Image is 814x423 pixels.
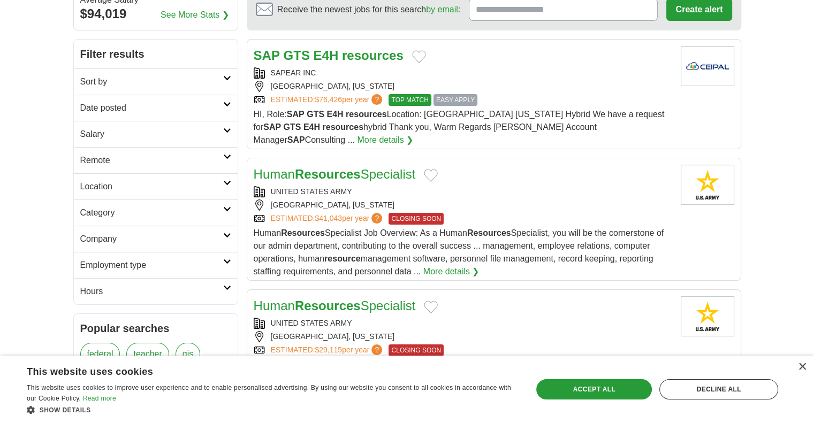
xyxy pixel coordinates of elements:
strong: E4H [303,122,320,132]
span: TOP MATCH [389,94,431,106]
a: federal [80,343,120,365]
strong: E4H [314,48,339,63]
a: Salary [74,121,238,147]
strong: resource [324,254,361,263]
h2: Location [80,180,223,193]
a: Location [74,173,238,199]
strong: GTS [284,48,310,63]
strong: GTS [284,122,301,132]
h2: Category [80,206,223,219]
strong: Resources [295,298,361,313]
a: HumanResourcesSpecialist [254,167,416,181]
span: $76,426 [315,95,342,104]
div: [GEOGRAPHIC_DATA], [US_STATE] [254,199,672,211]
strong: GTS [307,110,324,119]
button: Add to favorite jobs [424,169,438,182]
strong: SAP [254,48,280,63]
h2: Remote [80,154,223,167]
h2: Filter results [74,40,238,68]
a: ESTIMATED:$41,043per year? [271,213,385,225]
strong: SAP [263,122,281,132]
span: ? [371,344,382,355]
span: Receive the newest jobs for this search : [277,3,460,16]
a: Company [74,226,238,252]
div: Show details [27,404,518,415]
span: ? [371,213,382,224]
a: ESTIMATED:$29,115per year? [271,344,385,356]
div: [GEOGRAPHIC_DATA], [US_STATE] [254,331,672,342]
strong: resources [342,48,404,63]
img: United States Army logo [681,296,734,336]
h2: Salary [80,128,223,141]
div: $94,019 [80,4,231,24]
span: EASY APPLY [433,94,477,106]
a: gis [176,343,200,365]
h2: Date posted [80,102,223,114]
a: Category [74,199,238,226]
div: This website uses cookies [27,362,491,378]
strong: Resources [295,167,361,181]
span: This website uses cookies to improve user experience and to enable personalised advertising. By u... [27,384,511,402]
a: by email [426,5,458,14]
span: CLOSING SOON [389,344,444,356]
div: Close [798,363,806,371]
a: ESTIMATED:$76,426per year? [271,94,385,106]
div: [GEOGRAPHIC_DATA], [US_STATE] [254,81,672,92]
h2: Sort by [80,75,223,88]
h2: Hours [80,285,223,298]
span: HI, Role: Location: [GEOGRAPHIC_DATA] [US_STATE] Hybrid We have a request for hybrid Thank you, W... [254,110,665,144]
img: United States Army logo [681,165,734,205]
img: Company logo [681,46,734,86]
a: Hours [74,278,238,304]
strong: resources [346,110,387,119]
a: Read more, opens a new window [83,395,116,402]
a: Date posted [74,95,238,121]
a: SAP GTS E4H resources [254,48,404,63]
a: More details ❯ [357,134,413,147]
a: See More Stats ❯ [161,9,229,21]
h2: Employment type [80,259,223,272]
a: HumanResourcesSpecialist [254,298,416,313]
strong: SAP [287,135,305,144]
span: Human Specialist Job Overview: As a Human Specialist, you will be the cornerstone of our admin de... [254,228,664,276]
span: $41,043 [315,214,342,222]
button: Add to favorite jobs [424,301,438,313]
span: Show details [40,406,91,414]
strong: E4H [326,110,343,119]
h2: Company [80,233,223,245]
a: Sort by [74,68,238,95]
strong: Resources [467,228,511,237]
a: More details ❯ [423,265,480,278]
h2: Popular searches [80,320,231,336]
div: Decline all [659,379,778,399]
a: teacher [126,343,169,365]
a: Employment type [74,252,238,278]
div: SAPEAR INC [254,67,672,79]
button: Add to favorite jobs [412,50,426,63]
strong: SAP [287,110,305,119]
div: Accept all [536,379,652,399]
span: $29,115 [315,345,342,354]
span: CLOSING SOON [389,213,444,225]
a: UNITED STATES ARMY [271,187,352,196]
a: Remote [74,147,238,173]
strong: resources [322,122,363,132]
span: ? [371,94,382,105]
a: UNITED STATES ARMY [271,319,352,327]
strong: Resources [281,228,325,237]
